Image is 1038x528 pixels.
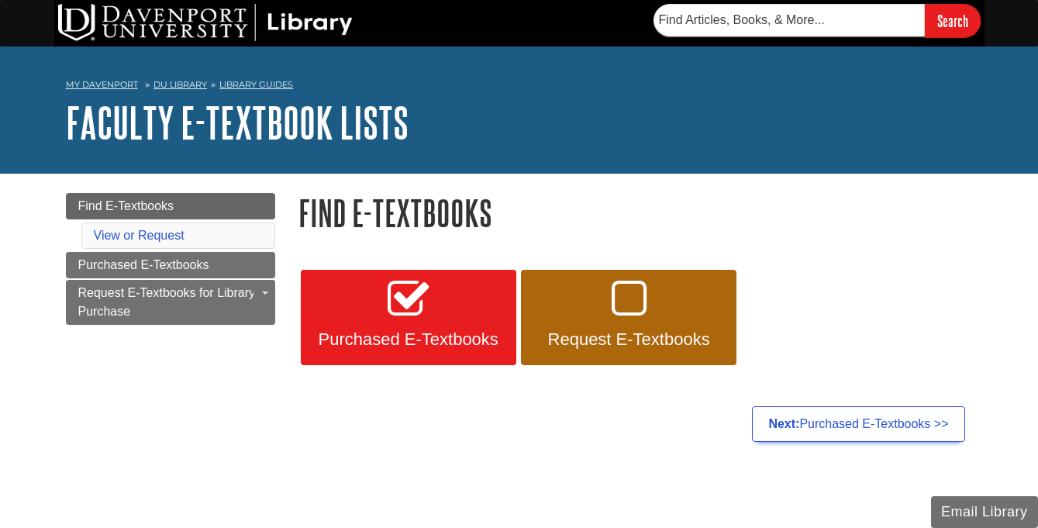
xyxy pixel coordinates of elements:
input: Search [925,4,981,37]
a: Request E-Textbooks [521,270,736,366]
span: Request E-Textbooks [533,330,725,350]
img: DU Library [58,4,353,41]
a: Request E-Textbooks for Library Purchase [66,280,275,325]
button: Email Library [931,496,1038,528]
a: Find E-Textbooks [66,193,275,219]
span: Purchased E-Textbooks [78,258,209,271]
form: Searches DU Library's articles, books, and more [653,4,981,37]
input: Find Articles, Books, & More... [653,4,925,36]
nav: breadcrumb [66,74,973,99]
a: Next:Purchased E-Textbooks >> [752,406,964,442]
h1: Find E-Textbooks [298,193,973,233]
a: Faculty E-Textbook Lists [66,98,409,147]
strong: Next: [768,417,799,430]
a: View or Request [94,229,184,242]
a: My Davenport [66,78,138,91]
div: Guide Page Menu [66,193,275,325]
a: Purchased E-Textbooks [66,252,275,278]
a: Library Guides [219,79,293,90]
span: Find E-Textbooks [78,199,174,212]
span: Request E-Textbooks for Library Purchase [78,286,256,318]
span: Purchased E-Textbooks [312,330,505,350]
a: Purchased E-Textbooks [301,270,516,366]
a: DU Library [153,79,207,90]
